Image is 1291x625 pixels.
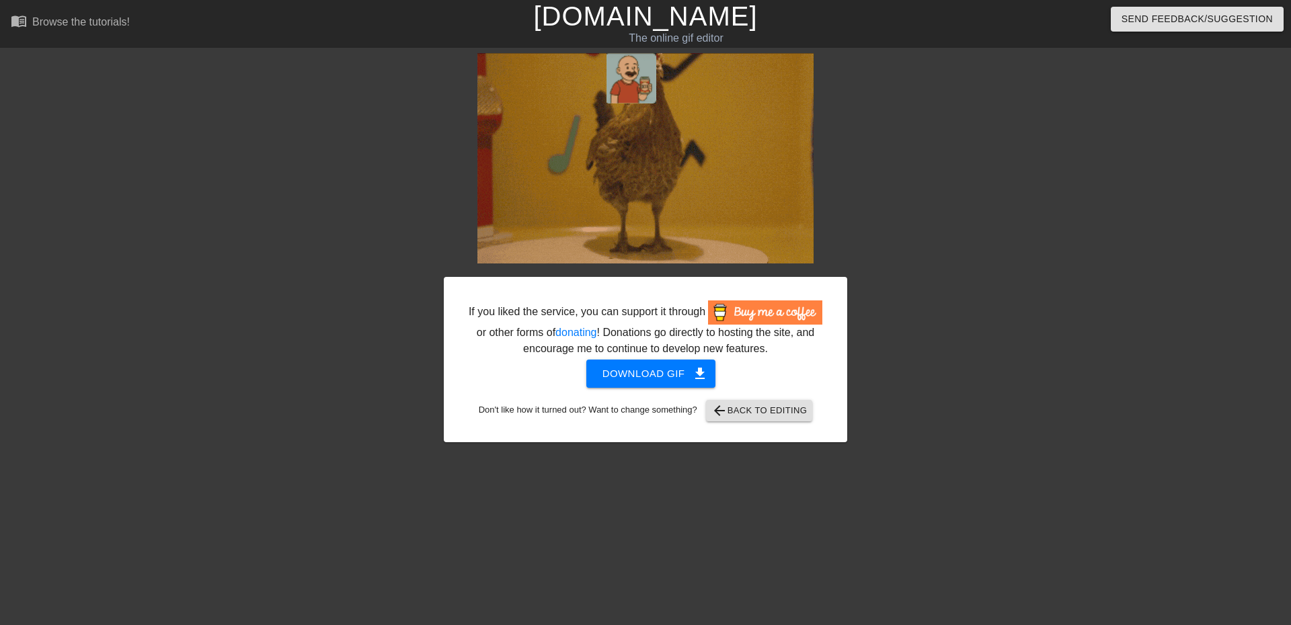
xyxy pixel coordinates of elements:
span: arrow_back [711,403,728,419]
a: Browse the tutorials! [11,13,130,34]
button: Send Feedback/Suggestion [1111,7,1284,32]
span: Send Feedback/Suggestion [1122,11,1273,28]
div: Don't like how it turned out? Want to change something? [465,400,826,421]
span: Download gif [602,365,700,382]
a: Download gif [576,367,716,378]
button: Back to Editing [706,400,813,421]
div: The online gif editor [437,30,915,46]
span: get_app [692,366,708,382]
div: Browse the tutorials! [32,16,130,28]
span: menu_book [11,13,27,29]
img: Buy Me A Coffee [708,300,822,325]
a: [DOMAIN_NAME] [533,1,757,31]
span: Back to Editing [711,403,808,419]
button: Download gif [586,360,716,388]
img: t4hZ30QK.gif [477,53,814,263]
div: If you liked the service, you can support it through or other forms of ! Donations go directly to... [467,300,824,357]
a: donating [555,327,596,338]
